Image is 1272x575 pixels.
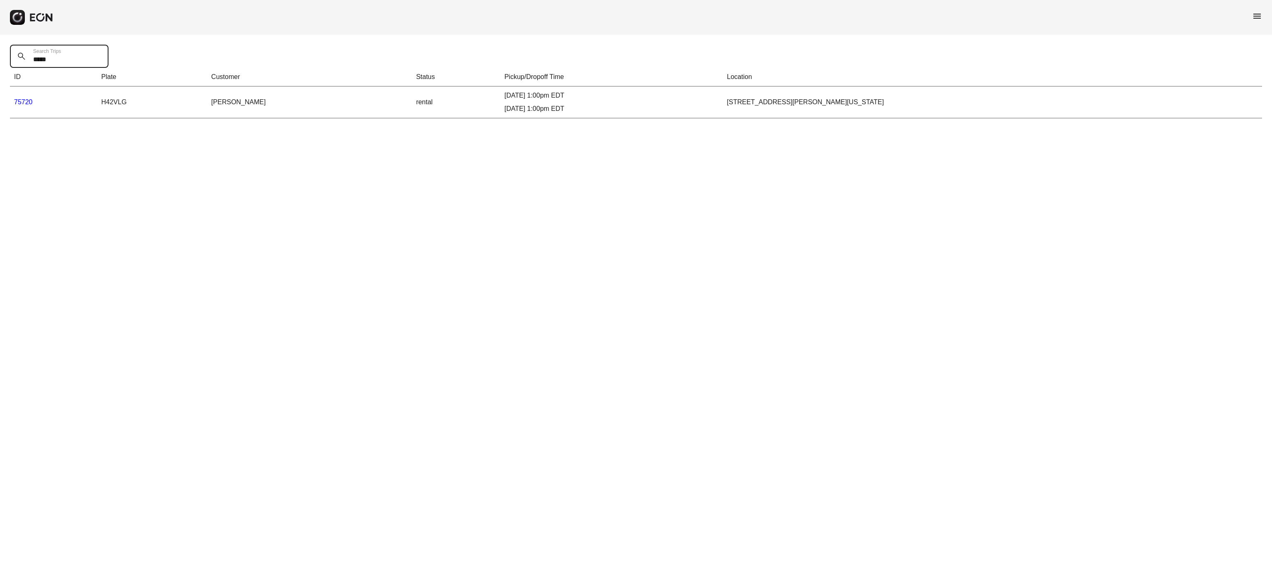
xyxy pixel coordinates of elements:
[10,68,97,86] th: ID
[412,86,500,118] td: rental
[504,104,718,114] div: [DATE] 1:00pm EDT
[723,68,1262,86] th: Location
[14,98,33,105] a: 75720
[33,48,61,55] label: Search Trips
[97,68,207,86] th: Plate
[207,86,412,118] td: [PERSON_NAME]
[504,91,718,101] div: [DATE] 1:00pm EDT
[1252,11,1262,21] span: menu
[97,86,207,118] td: H42VLG
[500,68,723,86] th: Pickup/Dropoff Time
[207,68,412,86] th: Customer
[412,68,500,86] th: Status
[723,86,1262,118] td: [STREET_ADDRESS][PERSON_NAME][US_STATE]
